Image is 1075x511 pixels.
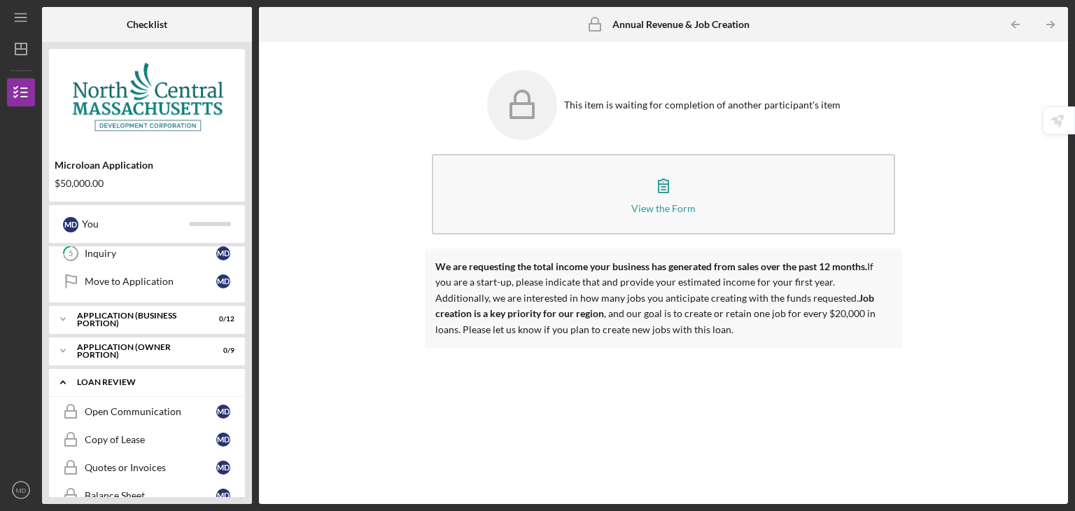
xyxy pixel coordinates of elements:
[216,246,230,260] div: M D
[85,276,216,287] div: Move to Application
[612,19,750,30] b: Annual Revenue & Job Creation
[55,160,239,171] div: Microloan Application
[77,343,199,359] div: APPLICATION (OWNER PORTION)
[56,426,238,454] a: Copy of LeaseMD
[82,212,189,236] div: You
[435,260,867,272] strong: We are requesting the total income your business has generated from sales over the past 12 months.
[127,19,167,30] b: Checklist
[432,154,895,234] button: View the Form
[56,482,238,510] a: Balance SheetMD
[216,461,230,475] div: M D
[216,433,230,447] div: M D
[216,489,230,503] div: M D
[77,378,227,386] div: LOAN REVIEW
[85,434,216,445] div: Copy of Lease
[216,405,230,419] div: M D
[7,476,35,504] button: MD
[56,398,238,426] a: Open CommunicationMD
[69,249,73,258] tspan: 5
[216,274,230,288] div: M D
[209,346,234,355] div: 0 / 9
[85,462,216,473] div: Quotes or Invoices
[77,311,199,328] div: APPLICATION (BUSINESS PORTION)
[85,406,216,417] div: Open Communication
[85,248,216,259] div: Inquiry
[56,267,238,295] a: Move to ApplicationMD
[63,217,78,232] div: M D
[209,315,234,323] div: 0 / 12
[56,239,238,267] a: 5InquiryMD
[85,490,216,501] div: Balance Sheet
[435,290,892,337] p: Additionally, we are interested in how many jobs you anticipate creating with the funds requested...
[16,486,27,494] text: MD
[435,259,892,290] p: If you are a start-up, please indicate that and provide your estimated income for your first year.
[631,203,696,213] div: View the Form
[49,56,245,140] img: Product logo
[564,99,841,111] div: This item is waiting for completion of another participant's item
[55,178,239,189] div: $50,000.00
[56,454,238,482] a: Quotes or InvoicesMD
